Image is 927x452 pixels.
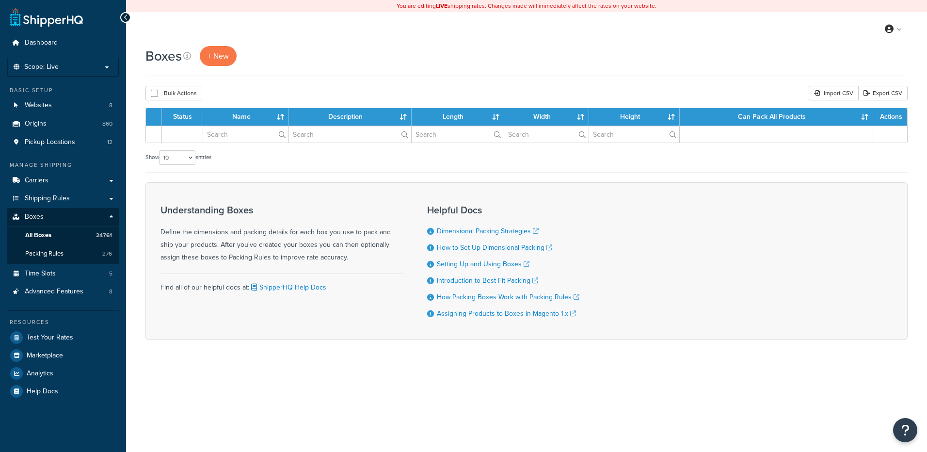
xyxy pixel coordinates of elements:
[160,205,403,264] div: Define the dimensions and packing details for each box you use to pack and ship your products. Af...
[7,97,119,114] li: Websites
[109,288,112,296] span: 8
[102,120,112,128] span: 860
[145,47,182,65] h1: Boxes
[27,352,63,360] span: Marketplace
[289,126,411,143] input: Search
[437,275,538,286] a: Introduction to Best Fit Packing
[7,86,119,95] div: Basic Setup
[7,245,119,263] li: Packing Rules
[27,334,73,342] span: Test Your Rates
[27,387,58,396] span: Help Docs
[437,308,576,319] a: Assigning Products to Boxes in Magento 1.x
[249,282,326,292] a: ShipperHQ Help Docs
[159,150,195,165] select: Showentries
[7,383,119,400] a: Help Docs
[7,318,119,326] div: Resources
[7,365,119,382] a: Analytics
[7,133,119,151] li: Pickup Locations
[7,347,119,364] a: Marketplace
[7,34,119,52] a: Dashboard
[109,101,112,110] span: 8
[589,126,679,143] input: Search
[7,97,119,114] a: Websites 8
[437,226,539,236] a: Dimensional Packing Strategies
[7,208,119,226] a: Boxes
[504,108,590,126] th: Width
[24,63,59,71] span: Scope: Live
[680,108,873,126] th: Can Pack All Products
[27,370,53,378] span: Analytics
[7,283,119,301] a: Advanced Features 8
[25,270,56,278] span: Time Slots
[25,101,52,110] span: Websites
[145,86,202,100] button: Bulk Actions
[162,108,203,126] th: Status
[436,1,448,10] b: LIVE
[7,283,119,301] li: Advanced Features
[437,242,552,253] a: How to Set Up Dimensional Packing
[7,265,119,283] a: Time Slots 5
[7,265,119,283] li: Time Slots
[25,250,64,258] span: Packing Rules
[25,177,48,185] span: Carriers
[200,46,237,66] a: + New
[25,231,51,240] span: All Boxes
[7,226,119,244] li: All Boxes
[25,288,83,296] span: Advanced Features
[25,138,75,146] span: Pickup Locations
[160,274,403,294] div: Find all of our helpful docs at:
[7,115,119,133] a: Origins 860
[427,205,579,215] h3: Helpful Docs
[7,329,119,346] a: Test Your Rates
[893,418,917,442] button: Open Resource Center
[10,7,83,27] a: ShipperHQ Home
[25,39,58,47] span: Dashboard
[437,259,529,269] a: Setting Up and Using Boxes
[7,226,119,244] a: All Boxes 24761
[289,108,412,126] th: Description
[589,108,680,126] th: Height
[107,138,112,146] span: 12
[412,126,504,143] input: Search
[7,115,119,133] li: Origins
[203,108,289,126] th: Name
[412,108,504,126] th: Length
[96,231,112,240] span: 24761
[25,120,47,128] span: Origins
[873,108,907,126] th: Actions
[7,245,119,263] a: Packing Rules 276
[7,172,119,190] a: Carriers
[437,292,579,302] a: How Packing Boxes Work with Packing Rules
[203,126,288,143] input: Search
[858,86,908,100] a: Export CSV
[7,190,119,208] a: Shipping Rules
[25,194,70,203] span: Shipping Rules
[7,133,119,151] a: Pickup Locations 12
[102,250,112,258] span: 276
[109,270,112,278] span: 5
[25,213,44,221] span: Boxes
[504,126,589,143] input: Search
[160,205,403,215] h3: Understanding Boxes
[7,161,119,169] div: Manage Shipping
[208,50,229,62] span: + New
[7,208,119,263] li: Boxes
[145,150,211,165] label: Show entries
[809,86,858,100] div: Import CSV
